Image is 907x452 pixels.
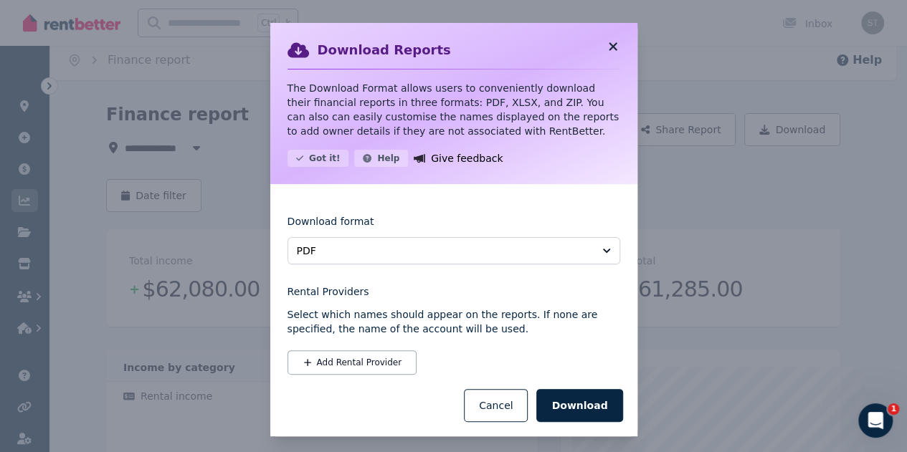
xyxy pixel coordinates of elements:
button: PDF [288,237,620,264]
h2: Download Reports [318,40,451,60]
button: Cancel [464,389,528,422]
legend: Rental Providers [288,284,620,299]
iframe: Intercom live chat [858,403,893,438]
p: The Download Format allows users to conveniently download their financial reports in three format... [288,81,620,138]
button: Got it! [288,150,349,167]
a: Give feedback [414,150,503,167]
button: Help [354,150,408,167]
label: Download format [288,214,374,237]
span: 1 [888,403,899,415]
button: Download [536,389,622,422]
p: Select which names should appear on the reports. If none are specified, the name of the account w... [288,307,620,336]
span: PDF [297,244,591,258]
button: Add Rental Provider [288,350,417,375]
